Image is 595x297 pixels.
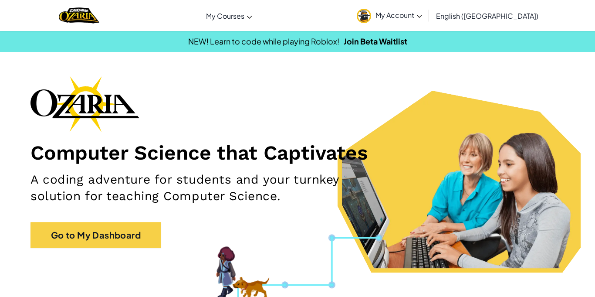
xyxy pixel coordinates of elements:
span: NEW! Learn to code while playing Roblox! [188,36,339,46]
a: My Account [352,2,426,29]
span: English ([GEOGRAPHIC_DATA]) [436,11,538,20]
h2: A coding adventure for students and your turnkey solution for teaching Computer Science. [30,171,388,205]
img: avatar [357,9,371,23]
a: Join Beta Waitlist [344,36,407,46]
h1: Computer Science that Captivates [30,140,565,165]
img: Home [59,7,99,24]
img: Ozaria branding logo [30,76,139,132]
span: My Account [375,10,422,20]
a: My Courses [202,4,257,27]
a: Go to My Dashboard [30,222,161,248]
span: My Courses [206,11,244,20]
a: Ozaria by CodeCombat logo [59,7,99,24]
a: English ([GEOGRAPHIC_DATA]) [432,4,543,27]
